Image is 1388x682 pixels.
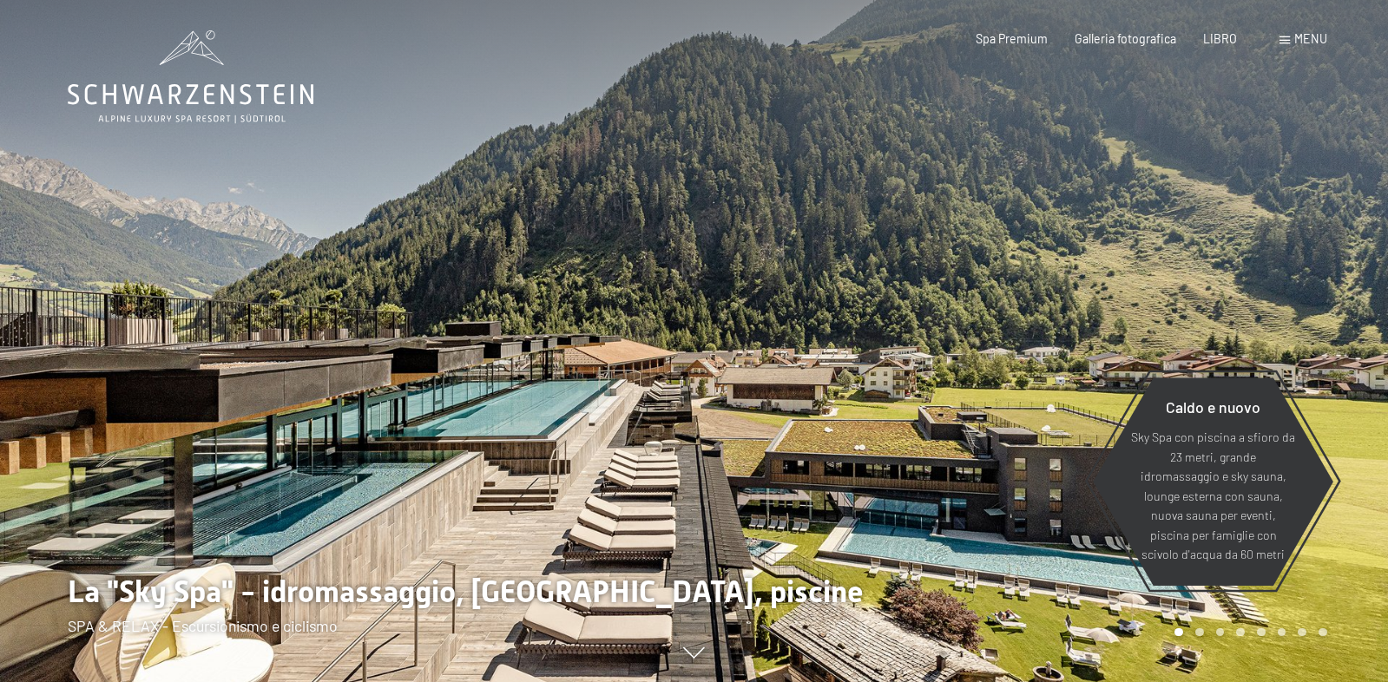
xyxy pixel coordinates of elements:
a: Galleria fotografica [1075,31,1176,46]
div: Pagina 5 della giostra [1257,628,1266,637]
div: Carosello Pagina 2 [1195,628,1204,637]
div: Pagina 3 della giostra [1216,628,1225,637]
div: Carosello Pagina 7 [1298,628,1306,637]
font: menu [1294,31,1327,46]
div: Pagina 4 del carosello [1236,628,1245,637]
font: Caldo e nuovo [1166,397,1260,416]
div: Pagina Carosello 1 (Diapositiva corrente) [1174,628,1183,637]
a: LIBRO [1203,31,1237,46]
div: Paginazione carosello [1168,628,1326,637]
div: Pagina 6 della giostra [1278,628,1286,637]
div: Pagina 8 della giostra [1319,628,1327,637]
font: Sky Spa con piscina a sfioro da 23 metri, grande idromassaggio e sky sauna, lounge esterna con sa... [1131,430,1295,561]
a: Spa Premium [976,31,1048,46]
a: Caldo e nuovo Sky Spa con piscina a sfioro da 23 metri, grande idromassaggio e sky sauna, lounge ... [1092,377,1334,587]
